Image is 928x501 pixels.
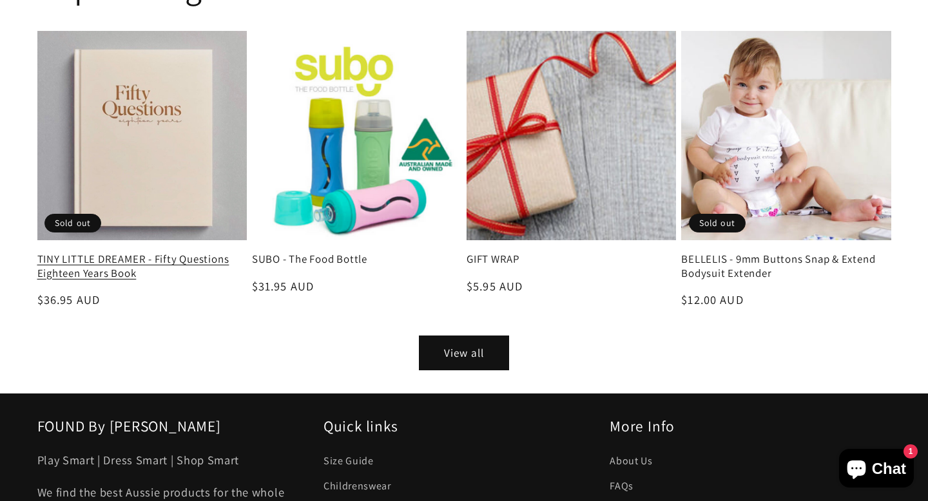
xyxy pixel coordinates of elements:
[467,252,676,266] a: GIFT WRAP
[324,452,374,473] a: Size Guide
[37,252,247,280] a: TINY LITTLE DREAMER - Fifty Questions Eighteen Years Book
[681,252,891,280] a: BELLELIS - 9mm Buttons Snap & Extend Bodysuit Extender
[252,252,461,266] a: SUBO - The Food Bottle
[37,417,318,436] h2: FOUND By [PERSON_NAME]
[610,452,653,473] a: About Us
[324,473,391,498] a: Childrenswear
[610,417,891,436] h2: More Info
[324,417,604,436] h2: Quick links
[610,473,633,498] a: FAQs
[419,336,509,370] a: View all products in the Best Selling Products collection
[37,450,318,470] p: Play Smart | Dress Smart | Shop Smart
[835,449,918,491] inbox-online-store-chat: Shopify online store chat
